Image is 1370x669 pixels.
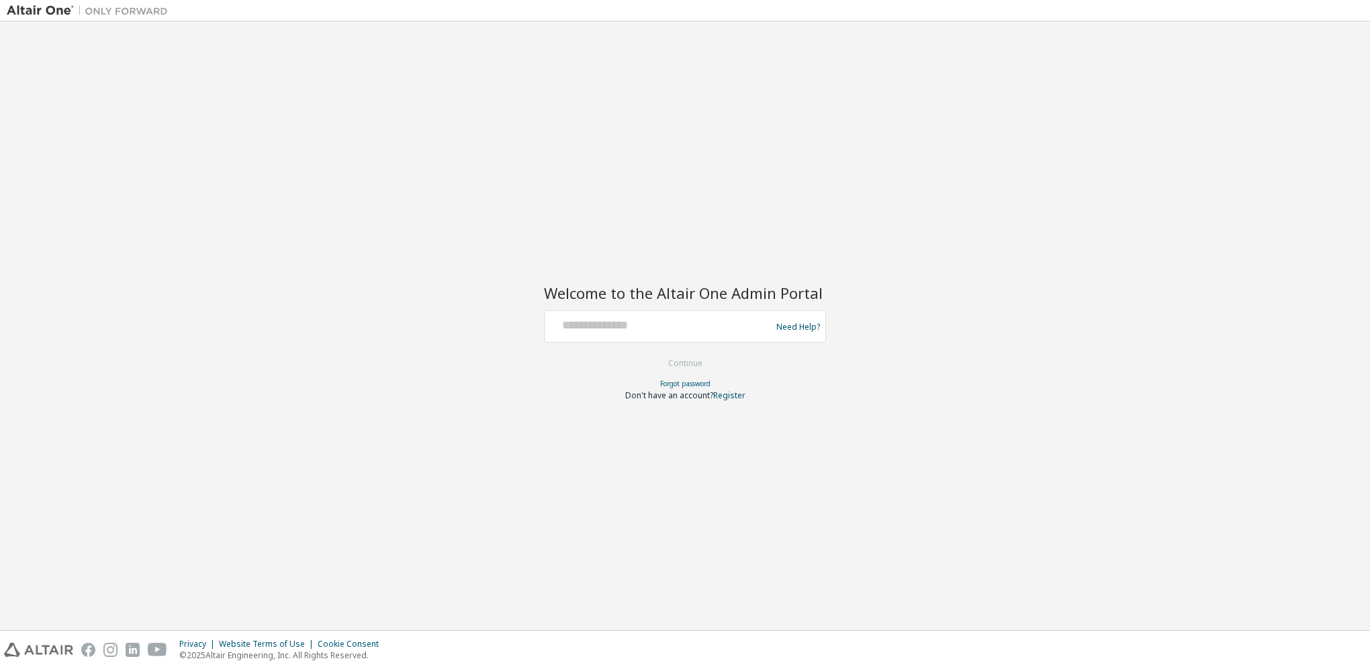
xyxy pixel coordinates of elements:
a: Register [713,390,745,401]
img: facebook.svg [81,643,95,657]
div: Privacy [179,639,219,650]
div: Website Terms of Use [219,639,318,650]
a: Need Help? [776,326,820,327]
img: altair_logo.svg [4,643,73,657]
span: Don't have an account? [625,390,713,401]
a: Forgot password [660,379,711,388]
img: instagram.svg [103,643,118,657]
p: © 2025 Altair Engineering, Inc. All Rights Reserved. [179,650,387,661]
img: linkedin.svg [126,643,140,657]
img: youtube.svg [148,643,167,657]
h2: Welcome to the Altair One Admin Portal [544,283,826,302]
img: Altair One [7,4,175,17]
div: Cookie Consent [318,639,387,650]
